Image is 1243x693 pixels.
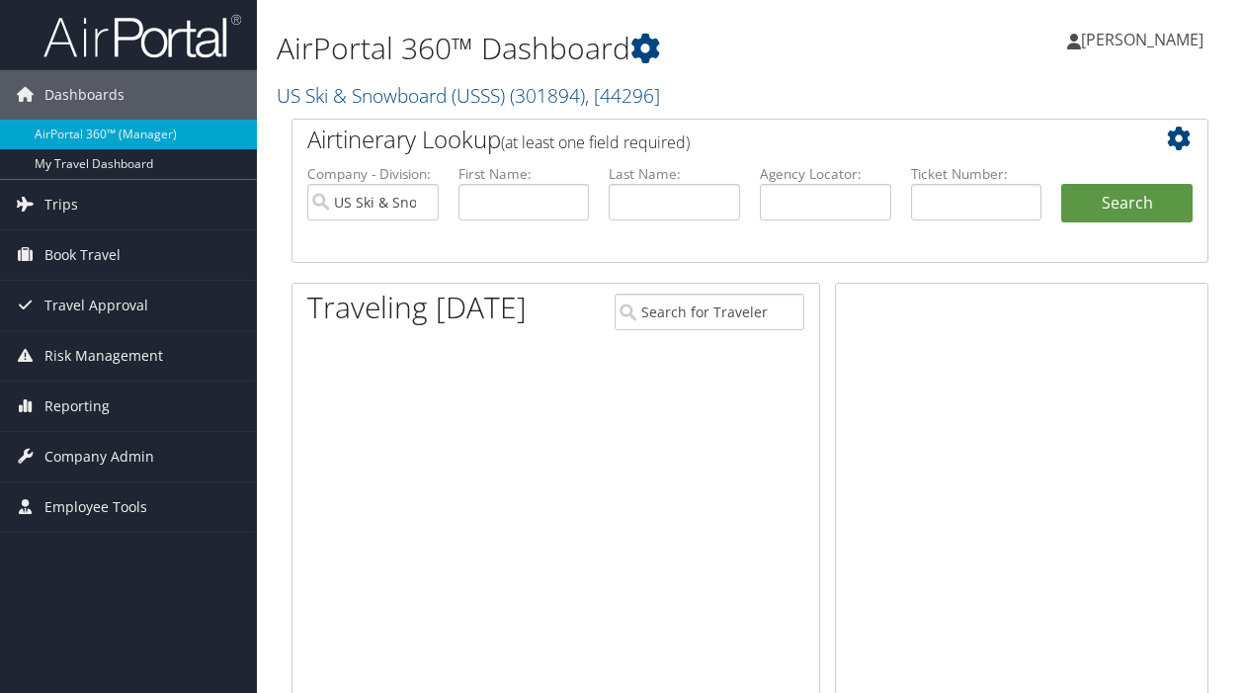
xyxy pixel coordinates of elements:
span: , [ 44296 ] [585,82,660,109]
span: Risk Management [44,331,163,381]
h1: Traveling [DATE] [307,287,527,328]
a: [PERSON_NAME] [1067,10,1223,69]
span: Dashboards [44,70,124,120]
span: ( 301894 ) [510,82,585,109]
label: First Name: [458,164,590,184]
span: Employee Tools [44,482,147,532]
span: Travel Approval [44,281,148,330]
span: Company Admin [44,432,154,481]
label: Agency Locator: [760,164,891,184]
img: airportal-logo.png [43,13,241,59]
span: [PERSON_NAME] [1081,29,1203,50]
label: Ticket Number: [911,164,1042,184]
label: Company - Division: [307,164,439,184]
a: US Ski & Snowboard (USSS) [277,82,660,109]
span: Trips [44,180,78,229]
h2: Airtinerary Lookup [307,123,1117,156]
span: Book Travel [44,230,121,280]
label: Last Name: [609,164,740,184]
span: (at least one field required) [501,131,690,153]
button: Search [1061,184,1193,223]
h1: AirPortal 360™ Dashboard [277,28,908,69]
input: Search for Traveler [615,294,804,330]
span: Reporting [44,382,110,431]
